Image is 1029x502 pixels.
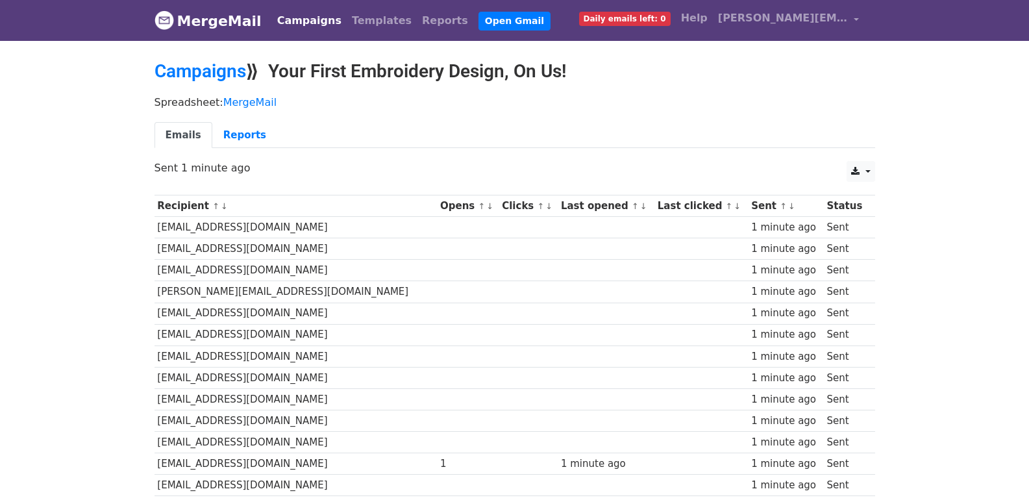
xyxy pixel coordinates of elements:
td: Sent [824,281,869,303]
td: [EMAIL_ADDRESS][DOMAIN_NAME] [155,260,438,281]
div: 1 minute ago [751,284,821,299]
a: ↓ [545,201,552,211]
a: ↓ [734,201,741,211]
div: 1 minute ago [751,220,821,235]
th: Clicks [499,195,558,217]
a: Campaigns [272,8,347,34]
h2: ⟫ Your First Embroidery Design, On Us! [155,60,875,82]
a: Daily emails left: 0 [574,5,676,31]
a: Emails [155,122,212,149]
a: ↑ [726,201,733,211]
a: ↓ [486,201,493,211]
a: ↑ [538,201,545,211]
div: 1 minute ago [751,414,821,429]
td: [EMAIL_ADDRESS][DOMAIN_NAME] [155,410,438,432]
a: ↑ [632,201,639,211]
a: Help [676,5,713,31]
th: Recipient [155,195,438,217]
td: Sent [824,303,869,324]
div: 1 minute ago [751,306,821,321]
a: ↑ [780,201,787,211]
td: [EMAIL_ADDRESS][DOMAIN_NAME] [155,367,438,388]
th: Opens [437,195,499,217]
td: Sent [824,388,869,410]
div: 1 minute ago [751,263,821,278]
td: Sent [824,238,869,260]
th: Sent [748,195,823,217]
td: Sent [824,432,869,453]
span: Daily emails left: 0 [579,12,671,26]
div: 1 [440,457,496,471]
div: 1 minute ago [751,392,821,407]
td: Sent [824,324,869,345]
div: 1 minute ago [751,371,821,386]
a: ↑ [478,201,486,211]
th: Last clicked [654,195,748,217]
a: Templates [347,8,417,34]
a: [PERSON_NAME][EMAIL_ADDRESS][DOMAIN_NAME] [713,5,865,36]
td: Sent [824,367,869,388]
a: ↓ [640,201,647,211]
div: 1 minute ago [751,327,821,342]
div: 1 minute ago [751,457,821,471]
a: Campaigns [155,60,246,82]
td: [EMAIL_ADDRESS][DOMAIN_NAME] [155,303,438,324]
td: [EMAIL_ADDRESS][DOMAIN_NAME] [155,475,438,496]
td: [EMAIL_ADDRESS][DOMAIN_NAME] [155,238,438,260]
div: 1 minute ago [561,457,651,471]
td: [EMAIL_ADDRESS][DOMAIN_NAME] [155,217,438,238]
a: ↓ [788,201,795,211]
a: Reports [417,8,473,34]
td: [EMAIL_ADDRESS][DOMAIN_NAME] [155,453,438,475]
td: [EMAIL_ADDRESS][DOMAIN_NAME] [155,432,438,453]
div: 1 minute ago [751,478,821,493]
a: ↑ [212,201,219,211]
p: Spreadsheet: [155,95,875,109]
img: MergeMail logo [155,10,174,30]
td: Sent [824,410,869,432]
td: Sent [824,345,869,367]
a: Reports [212,122,277,149]
p: Sent 1 minute ago [155,161,875,175]
td: Sent [824,217,869,238]
div: 1 minute ago [751,242,821,257]
td: [EMAIL_ADDRESS][DOMAIN_NAME] [155,345,438,367]
td: [EMAIL_ADDRESS][DOMAIN_NAME] [155,388,438,410]
td: Sent [824,453,869,475]
a: ↓ [221,201,228,211]
td: [EMAIL_ADDRESS][DOMAIN_NAME] [155,324,438,345]
div: 1 minute ago [751,349,821,364]
td: Sent [824,260,869,281]
th: Last opened [558,195,654,217]
a: MergeMail [155,7,262,34]
div: 1 minute ago [751,435,821,450]
td: [PERSON_NAME][EMAIL_ADDRESS][DOMAIN_NAME] [155,281,438,303]
td: Sent [824,475,869,496]
a: MergeMail [223,96,277,108]
a: Open Gmail [478,12,551,31]
span: [PERSON_NAME][EMAIL_ADDRESS][DOMAIN_NAME] [718,10,848,26]
th: Status [824,195,869,217]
